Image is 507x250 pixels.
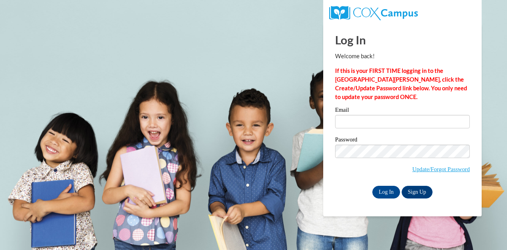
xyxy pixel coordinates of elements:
img: COX Campus [329,6,418,20]
strong: If this is your FIRST TIME logging in to the [GEOGRAPHIC_DATA][PERSON_NAME], click the Create/Upd... [335,67,467,100]
h1: Log In [335,32,470,48]
label: Password [335,137,470,145]
a: Sign Up [402,186,433,198]
a: Update/Forgot Password [412,166,470,172]
label: Email [335,107,470,115]
input: Log In [372,186,400,198]
p: Welcome back! [335,52,470,61]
